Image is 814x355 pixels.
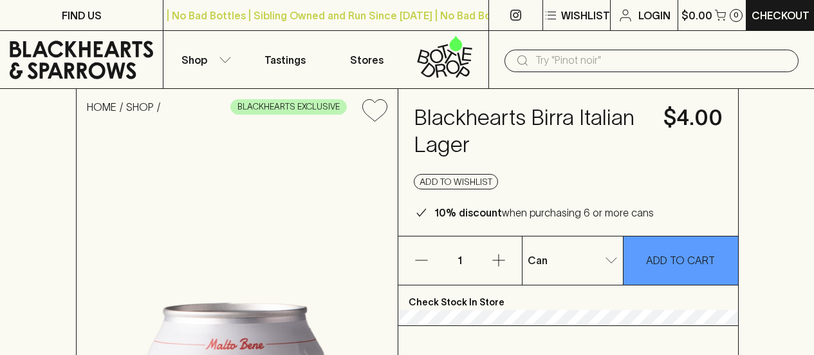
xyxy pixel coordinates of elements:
[357,94,393,127] button: Add to wishlist
[126,101,154,113] a: SHOP
[163,31,245,88] button: Shop
[624,236,738,285] button: ADD TO CART
[350,52,384,68] p: Stores
[734,12,739,19] p: 0
[245,31,326,88] a: Tastings
[264,52,306,68] p: Tastings
[398,285,738,310] p: Check Stock In Store
[445,236,476,285] p: 1
[646,253,715,268] p: ADD TO CART
[326,31,407,88] a: Stores
[535,50,788,71] input: Try "Pinot noir"
[414,104,648,158] h4: Blackhearts Birra Italian Lager
[681,8,712,23] p: $0.00
[638,8,671,23] p: Login
[87,101,116,113] a: HOME
[181,52,207,68] p: Shop
[231,101,346,113] span: BLACKHEARTS EXCLUSIVE
[414,174,498,189] button: Add to wishlist
[663,104,723,131] h4: $4.00
[528,253,548,268] p: Can
[434,207,502,218] b: 10% discount
[752,8,809,23] p: Checkout
[561,8,610,23] p: Wishlist
[523,247,623,273] div: Can
[62,8,102,23] p: FIND US
[434,205,654,220] p: when purchasing 6 or more cans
